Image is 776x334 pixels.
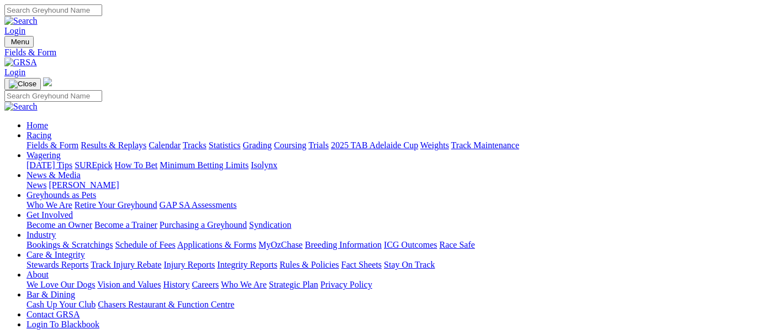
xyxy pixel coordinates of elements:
input: Search [4,90,102,102]
img: Search [4,16,38,26]
div: Racing [27,140,772,150]
div: News & Media [27,180,772,190]
div: Wagering [27,160,772,170]
a: Rules & Policies [279,260,339,269]
a: Privacy Policy [320,280,372,289]
div: Get Involved [27,220,772,230]
a: News & Media [27,170,81,180]
a: [DATE] Tips [27,160,72,170]
a: Integrity Reports [217,260,277,269]
a: Retire Your Greyhound [75,200,157,210]
a: Home [27,121,48,130]
a: Track Injury Rebate [91,260,161,269]
a: Who We Are [221,280,267,289]
a: Wagering [27,150,61,160]
a: How To Bet [115,160,158,170]
a: ICG Outcomes [384,240,437,249]
a: Grading [243,140,272,150]
a: Bar & Dining [27,290,75,299]
button: Toggle navigation [4,36,34,48]
a: Stewards Reports [27,260,88,269]
a: Breeding Information [305,240,382,249]
a: Care & Integrity [27,250,85,259]
a: Race Safe [439,240,474,249]
a: Cash Up Your Club [27,300,96,309]
a: Stay On Track [384,260,435,269]
div: Care & Integrity [27,260,772,270]
a: History [163,280,189,289]
div: Industry [27,240,772,250]
a: 2025 TAB Adelaide Cup [331,140,418,150]
a: Results & Replays [81,140,146,150]
a: Contact GRSA [27,310,80,319]
a: Vision and Values [97,280,161,289]
a: Purchasing a Greyhound [160,220,247,229]
a: Weights [420,140,449,150]
span: Menu [11,38,29,46]
a: Strategic Plan [269,280,318,289]
a: Tracks [183,140,207,150]
img: GRSA [4,58,37,67]
a: Schedule of Fees [115,240,175,249]
a: Chasers Restaurant & Function Centre [98,300,234,309]
a: [PERSON_NAME] [49,180,119,190]
a: Greyhounds as Pets [27,190,96,200]
a: Careers [192,280,219,289]
img: logo-grsa-white.png [43,77,52,86]
a: Syndication [249,220,291,229]
a: Fields & Form [4,48,772,58]
input: Search [4,4,102,16]
a: Racing [27,131,51,140]
a: Bookings & Scratchings [27,240,113,249]
a: Fields & Form [27,140,78,150]
a: Login [4,67,25,77]
button: Toggle navigation [4,78,41,90]
a: Login To Blackbook [27,320,99,329]
a: Who We Are [27,200,72,210]
a: Statistics [209,140,241,150]
a: Applications & Forms [177,240,256,249]
a: Fact Sheets [341,260,382,269]
div: Greyhounds as Pets [27,200,772,210]
a: Industry [27,230,56,239]
a: Become a Trainer [94,220,157,229]
a: News [27,180,46,190]
a: Isolynx [251,160,277,170]
a: Calendar [149,140,181,150]
a: Coursing [274,140,307,150]
a: Login [4,26,25,35]
a: Get Involved [27,210,73,220]
a: Injury Reports [163,260,215,269]
div: Bar & Dining [27,300,772,310]
img: Search [4,102,38,112]
a: Minimum Betting Limits [160,160,249,170]
a: Track Maintenance [451,140,519,150]
a: Trials [308,140,329,150]
div: About [27,280,772,290]
a: SUREpick [75,160,112,170]
a: MyOzChase [258,240,303,249]
a: GAP SA Assessments [160,200,237,210]
img: Close [9,80,36,88]
a: We Love Our Dogs [27,280,95,289]
a: Become an Owner [27,220,92,229]
a: About [27,270,49,279]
